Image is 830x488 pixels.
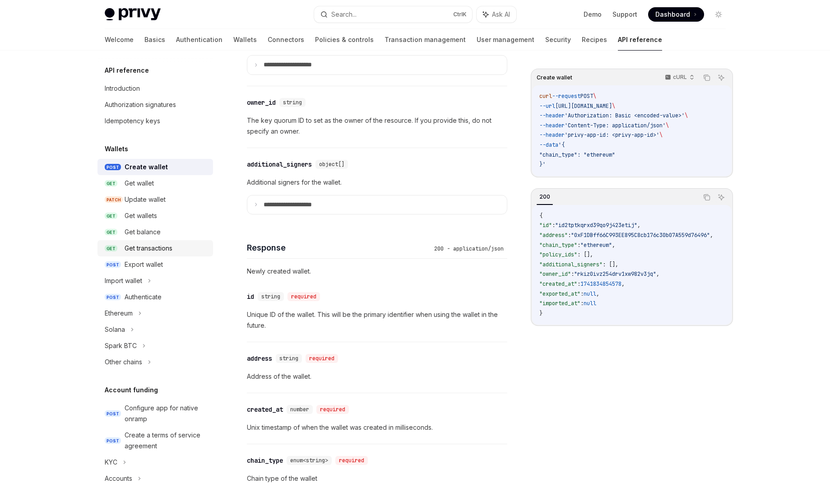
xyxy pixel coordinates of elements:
[711,7,726,22] button: Toggle dark mode
[539,222,552,229] span: "id"
[97,175,213,191] a: GETGet wallet
[655,10,690,19] span: Dashboard
[105,410,121,417] span: POST
[555,102,612,110] span: [URL][DOMAIN_NAME]
[105,116,160,126] div: Idempotency keys
[612,242,615,249] span: ,
[97,113,213,129] a: Idempotency keys
[584,300,596,307] span: null
[247,242,431,254] h4: Response
[306,354,338,363] div: required
[125,210,157,221] div: Get wallets
[105,437,121,444] span: POST
[431,244,507,253] div: 200 - application/json
[539,161,546,168] span: }'
[571,270,574,278] span: :
[97,80,213,97] a: Introduction
[477,29,534,51] a: User management
[279,355,298,362] span: string
[571,232,710,239] span: "0xF1DBff66C993EE895C8cb176c30b07A559d76496"
[97,159,213,175] a: POSTCreate wallet
[552,93,580,100] span: --request
[580,280,621,288] span: 1741834854578
[105,83,140,94] div: Introduction
[552,222,555,229] span: :
[261,293,280,300] span: string
[105,213,117,219] span: GET
[580,290,584,297] span: :
[247,422,507,433] p: Unix timestamp of when the wallet was created in milliseconds.
[105,196,123,203] span: PATCH
[715,72,727,84] button: Ask AI
[125,259,163,270] div: Export wallet
[97,427,213,454] a: POSTCreate a terms of service agreement
[335,456,368,465] div: required
[97,289,213,305] a: POSTAuthenticate
[701,191,713,203] button: Copy the contents from the code block
[539,212,543,219] span: {
[539,290,580,297] span: "exported_at"
[492,10,510,19] span: Ask AI
[105,294,121,301] span: POST
[477,6,516,23] button: Ask AI
[125,292,162,302] div: Authenticate
[125,403,208,424] div: Configure app for native onramp
[233,29,257,51] a: Wallets
[290,457,328,464] span: enum<string>
[612,102,615,110] span: \
[283,99,302,106] span: string
[656,270,659,278] span: ,
[539,93,552,100] span: curl
[144,29,165,51] a: Basics
[247,160,312,169] div: additional_signers
[247,177,507,188] p: Additional signers for the wallet.
[584,290,596,297] span: null
[580,93,593,100] span: POST
[319,161,344,168] span: object[]
[577,242,580,249] span: :
[316,405,349,414] div: required
[621,280,625,288] span: ,
[539,251,577,258] span: "policy_ids"
[105,144,128,154] h5: Wallets
[539,122,565,129] span: --header
[105,457,117,468] div: KYC
[105,29,134,51] a: Welcome
[125,430,208,451] div: Create a terms of service agreement
[701,72,713,84] button: Copy the contents from the code block
[537,74,572,81] span: Create wallet
[125,178,154,189] div: Get wallet
[539,242,577,249] span: "chain_type"
[565,112,685,119] span: 'Authorization: Basic <encoded-value>'
[105,261,121,268] span: POST
[105,8,161,21] img: light logo
[247,354,272,363] div: address
[125,243,172,254] div: Get transactions
[453,11,467,18] span: Ctrl K
[314,6,472,23] button: Search...CtrlK
[580,242,612,249] span: "ethereum"
[287,292,320,301] div: required
[105,164,121,171] span: POST
[577,280,580,288] span: :
[176,29,223,51] a: Authentication
[685,112,688,119] span: \
[105,245,117,252] span: GET
[97,97,213,113] a: Authorization signatures
[385,29,466,51] a: Transaction management
[555,222,637,229] span: "id2tptkqrxd39qo9j423etij"
[268,29,304,51] a: Connectors
[125,227,161,237] div: Get balance
[558,141,565,149] span: '{
[315,29,374,51] a: Policies & controls
[247,115,507,137] p: The key quorum ID to set as the owner of the resource. If you provide this, do not specify an owner.
[247,456,283,465] div: chain_type
[618,29,662,51] a: API reference
[539,232,568,239] span: "address"
[584,10,602,19] a: Demo
[97,191,213,208] a: PATCHUpdate wallet
[577,251,593,258] span: : [],
[97,224,213,240] a: GETGet balance
[539,280,577,288] span: "created_at"
[247,371,507,382] p: Address of the wallet.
